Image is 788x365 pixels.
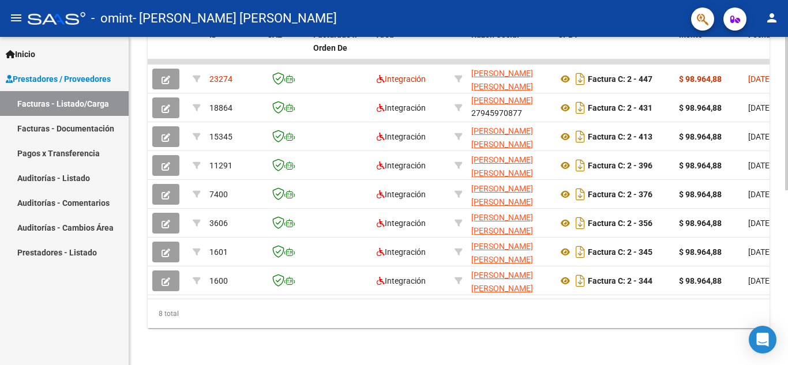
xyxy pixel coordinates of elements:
[209,276,228,285] span: 1600
[588,132,652,141] strong: Factura C: 2 - 413
[588,103,652,112] strong: Factura C: 2 - 431
[209,74,232,84] span: 23274
[377,247,426,257] span: Integración
[209,219,228,228] span: 3606
[209,103,232,112] span: 18864
[588,247,652,257] strong: Factura C: 2 - 345
[471,184,533,206] span: [PERSON_NAME] [PERSON_NAME]
[471,213,533,235] span: [PERSON_NAME] [PERSON_NAME]
[679,247,722,257] strong: $ 98.964,88
[471,67,549,91] div: 27945970877
[377,276,426,285] span: Integración
[679,219,722,228] strong: $ 98.964,88
[377,132,426,141] span: Integración
[765,11,779,25] mat-icon: person
[467,22,553,73] datatable-header-cell: Razón Social
[377,190,426,199] span: Integración
[573,156,588,175] i: Descargar documento
[133,6,337,31] span: - [PERSON_NAME] [PERSON_NAME]
[471,125,549,149] div: 27945970877
[209,190,228,199] span: 7400
[471,242,533,264] span: [PERSON_NAME] [PERSON_NAME]
[372,22,450,73] datatable-header-cell: Area
[471,269,549,293] div: 27945970877
[748,190,772,199] span: [DATE]
[148,299,770,328] div: 8 total
[573,214,588,232] i: Descargar documento
[748,74,772,84] span: [DATE]
[748,219,772,228] span: [DATE]
[748,161,772,170] span: [DATE]
[588,161,652,170] strong: Factura C: 2 - 396
[573,70,588,88] i: Descargar documento
[471,69,533,91] span: [PERSON_NAME] [PERSON_NAME]
[471,126,533,149] span: [PERSON_NAME] [PERSON_NAME]
[377,103,426,112] span: Integración
[377,161,426,170] span: Integración
[262,22,309,73] datatable-header-cell: CAE
[377,74,426,84] span: Integración
[471,240,549,264] div: 27945970877
[471,182,549,206] div: 27945970877
[471,153,549,178] div: 27945970877
[471,211,549,235] div: 27945970877
[679,103,722,112] strong: $ 98.964,88
[573,243,588,261] i: Descargar documento
[209,161,232,170] span: 11291
[91,6,133,31] span: - omint
[573,127,588,146] i: Descargar documento
[377,219,426,228] span: Integración
[313,30,357,52] span: Facturado x Orden De
[588,74,652,84] strong: Factura C: 2 - 447
[9,11,23,25] mat-icon: menu
[471,155,533,178] span: [PERSON_NAME] [PERSON_NAME]
[679,190,722,199] strong: $ 98.964,88
[748,276,772,285] span: [DATE]
[679,132,722,141] strong: $ 98.964,88
[588,190,652,199] strong: Factura C: 2 - 376
[679,74,722,84] strong: $ 98.964,88
[471,96,549,120] div: 27945970877
[748,132,772,141] span: [DATE]
[588,276,652,285] strong: Factura C: 2 - 344
[674,22,744,73] datatable-header-cell: Monto
[553,22,674,73] datatable-header-cell: CPBT
[205,22,262,73] datatable-header-cell: ID
[209,247,228,257] span: 1601
[309,22,372,73] datatable-header-cell: Facturado x Orden De
[6,48,35,61] span: Inicio
[573,99,588,117] i: Descargar documento
[209,132,232,141] span: 15345
[749,326,776,353] div: Open Intercom Messenger
[573,272,588,290] i: Descargar documento
[679,161,722,170] strong: $ 98.964,88
[588,219,652,228] strong: Factura C: 2 - 356
[748,247,772,257] span: [DATE]
[748,103,772,112] span: [DATE]
[6,73,111,85] span: Prestadores / Proveedores
[471,270,533,293] span: [PERSON_NAME] [PERSON_NAME]
[679,276,722,285] strong: $ 98.964,88
[573,185,588,204] i: Descargar documento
